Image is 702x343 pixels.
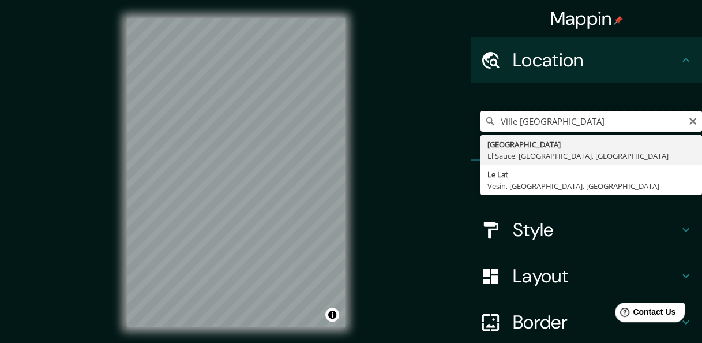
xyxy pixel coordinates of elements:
[471,161,702,207] div: Pins
[513,218,679,241] h4: Style
[513,49,679,72] h4: Location
[127,18,345,327] canvas: Map
[471,253,702,299] div: Layout
[471,207,702,253] div: Style
[487,150,695,162] div: El Sauce, [GEOGRAPHIC_DATA], [GEOGRAPHIC_DATA]
[513,311,679,334] h4: Border
[599,298,689,330] iframe: Help widget launcher
[513,172,679,195] h4: Pins
[325,308,339,322] button: Toggle attribution
[487,169,695,180] div: Le Lat
[480,111,702,132] input: Pick your city or area
[471,37,702,83] div: Location
[614,16,623,25] img: pin-icon.png
[550,7,624,30] h4: Mappin
[688,115,697,126] button: Clear
[513,264,679,288] h4: Layout
[487,180,695,192] div: Vesin, [GEOGRAPHIC_DATA], [GEOGRAPHIC_DATA]
[487,139,695,150] div: [GEOGRAPHIC_DATA]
